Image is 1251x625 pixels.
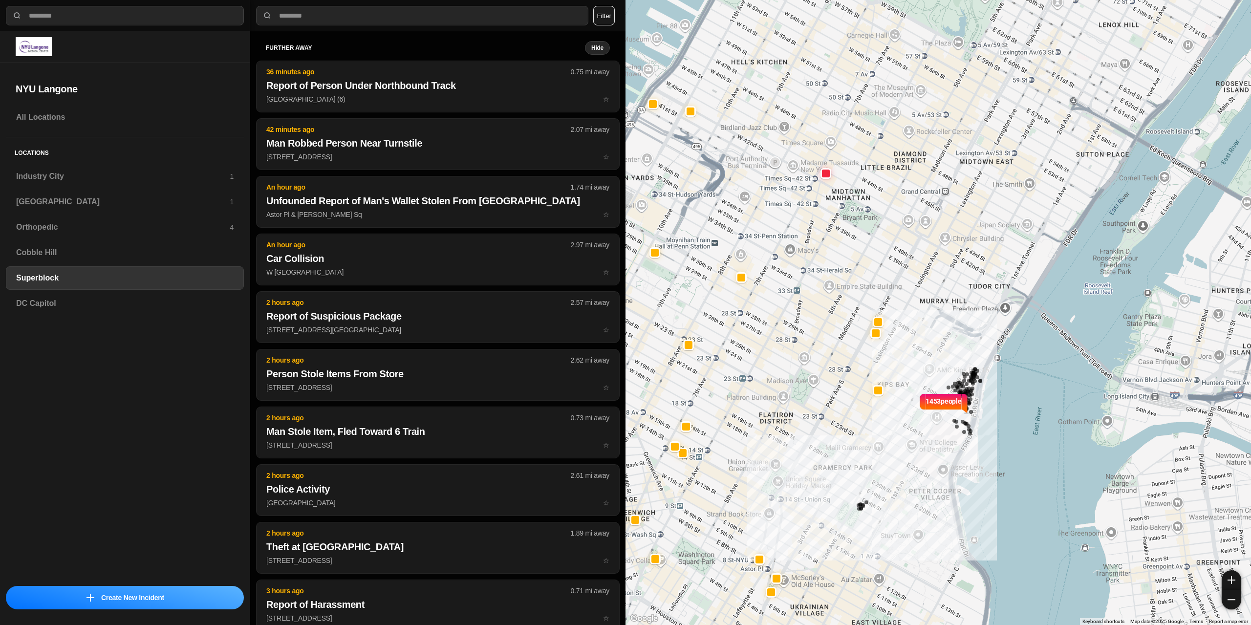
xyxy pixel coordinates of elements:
h2: Car Collision [266,252,609,265]
a: An hour ago1.74 mi awayUnfounded Report of Man's Wallet Stolen From [GEOGRAPHIC_DATA]Astor Pl & [... [256,210,620,218]
button: zoom-out [1222,590,1241,609]
img: notch [918,392,926,414]
p: 2.07 mi away [571,125,609,134]
img: zoom-out [1228,596,1235,603]
h5: Locations [6,137,244,165]
p: 36 minutes ago [266,67,571,77]
span: star [603,557,609,564]
h3: Cobble Hill [16,247,234,259]
p: 2 hours ago [266,298,571,307]
button: 2 hours ago0.73 mi awayMan Stole Item, Fled Toward 6 Train[STREET_ADDRESS]star [256,407,620,458]
button: An hour ago2.97 mi awayCar CollisionW [GEOGRAPHIC_DATA]star [256,234,620,285]
p: 3 hours ago [266,586,571,596]
a: Report a map error [1209,619,1248,624]
button: 2 hours ago2.62 mi awayPerson Stole Items From Store[STREET_ADDRESS]star [256,349,620,401]
p: [STREET_ADDRESS] [266,556,609,565]
a: Terms [1189,619,1203,624]
p: 4 [230,222,234,232]
button: 2 hours ago2.61 mi awayPolice Activity[GEOGRAPHIC_DATA]star [256,464,620,516]
a: 2 hours ago2.61 mi awayPolice Activity[GEOGRAPHIC_DATA]star [256,498,620,507]
a: 2 hours ago0.73 mi awayMan Stole Item, Fled Toward 6 Train[STREET_ADDRESS]star [256,441,620,449]
a: 2 hours ago2.57 mi awayReport of Suspicious Package[STREET_ADDRESS][GEOGRAPHIC_DATA]star [256,325,620,334]
span: star [603,153,609,161]
p: 0.75 mi away [571,67,609,77]
p: Create New Incident [101,593,164,603]
h3: All Locations [16,111,234,123]
p: 1 [230,172,234,181]
button: zoom-in [1222,570,1241,590]
p: [STREET_ADDRESS] [266,440,609,450]
h3: DC Capitol [16,298,234,309]
span: Map data ©2025 Google [1130,619,1184,624]
span: star [603,614,609,622]
p: [STREET_ADDRESS] [266,383,609,392]
span: star [603,384,609,391]
p: [STREET_ADDRESS][GEOGRAPHIC_DATA] [266,325,609,335]
button: Keyboard shortcuts [1082,618,1124,625]
h2: Police Activity [266,482,609,496]
span: star [603,211,609,218]
p: 2 hours ago [266,413,571,423]
a: Superblock [6,266,244,290]
p: 1.74 mi away [571,182,609,192]
h2: Man Stole Item, Fled Toward 6 Train [266,425,609,438]
p: 1 [230,197,234,207]
p: W [GEOGRAPHIC_DATA] [266,267,609,277]
h2: Unfounded Report of Man's Wallet Stolen From [GEOGRAPHIC_DATA] [266,194,609,208]
h5: further away [266,44,585,52]
span: star [603,95,609,103]
a: 2 hours ago2.62 mi awayPerson Stole Items From Store[STREET_ADDRESS]star [256,383,620,391]
p: Astor Pl & [PERSON_NAME] Sq [266,210,609,219]
p: 2 hours ago [266,471,571,480]
h2: Report of Harassment [266,598,609,611]
button: iconCreate New Incident [6,586,244,609]
button: Filter [593,6,615,25]
p: 2 hours ago [266,528,571,538]
p: 2.57 mi away [571,298,609,307]
button: 2 hours ago1.89 mi awayTheft at [GEOGRAPHIC_DATA][STREET_ADDRESS]star [256,522,620,574]
img: search [262,11,272,21]
p: 1.89 mi away [571,528,609,538]
span: star [603,268,609,276]
h2: Report of Person Under Northbound Track [266,79,609,92]
button: Hide [585,41,610,55]
small: Hide [591,44,604,52]
p: [STREET_ADDRESS] [266,152,609,162]
img: icon [86,594,94,602]
button: 36 minutes ago0.75 mi awayReport of Person Under Northbound Track[GEOGRAPHIC_DATA] (6)star [256,61,620,112]
img: notch [962,392,969,414]
button: An hour ago1.74 mi awayUnfounded Report of Man's Wallet Stolen From [GEOGRAPHIC_DATA]Astor Pl & [... [256,176,620,228]
a: Industry City1 [6,165,244,188]
h2: Report of Suspicious Package [266,309,609,323]
p: [GEOGRAPHIC_DATA] (6) [266,94,609,104]
a: Orthopedic4 [6,216,244,239]
p: 0.73 mi away [571,413,609,423]
a: 36 minutes ago0.75 mi awayReport of Person Under Northbound Track[GEOGRAPHIC_DATA] (6)star [256,95,620,103]
p: 2.62 mi away [571,355,609,365]
img: zoom-in [1228,576,1235,584]
p: [STREET_ADDRESS] [266,613,609,623]
a: Open this area in Google Maps (opens a new window) [628,612,660,625]
span: star [603,441,609,449]
p: An hour ago [266,182,571,192]
h2: NYU Langone [16,82,234,96]
p: 2.61 mi away [571,471,609,480]
h3: Superblock [16,272,234,284]
p: 42 minutes ago [266,125,571,134]
img: logo [16,37,52,56]
p: [GEOGRAPHIC_DATA] [266,498,609,508]
h3: [GEOGRAPHIC_DATA] [16,196,230,208]
a: 2 hours ago1.89 mi awayTheft at [GEOGRAPHIC_DATA][STREET_ADDRESS]star [256,556,620,564]
img: Google [628,612,660,625]
span: star [603,326,609,334]
h3: Industry City [16,171,230,182]
button: 42 minutes ago2.07 mi awayMan Robbed Person Near Turnstile[STREET_ADDRESS]star [256,118,620,170]
h3: Orthopedic [16,221,230,233]
a: DC Capitol [6,292,244,315]
button: 2 hours ago2.57 mi awayReport of Suspicious Package[STREET_ADDRESS][GEOGRAPHIC_DATA]star [256,291,620,343]
p: 0.71 mi away [571,586,609,596]
h2: Person Stole Items From Store [266,367,609,381]
p: An hour ago [266,240,571,250]
a: 42 minutes ago2.07 mi awayMan Robbed Person Near Turnstile[STREET_ADDRESS]star [256,152,620,161]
